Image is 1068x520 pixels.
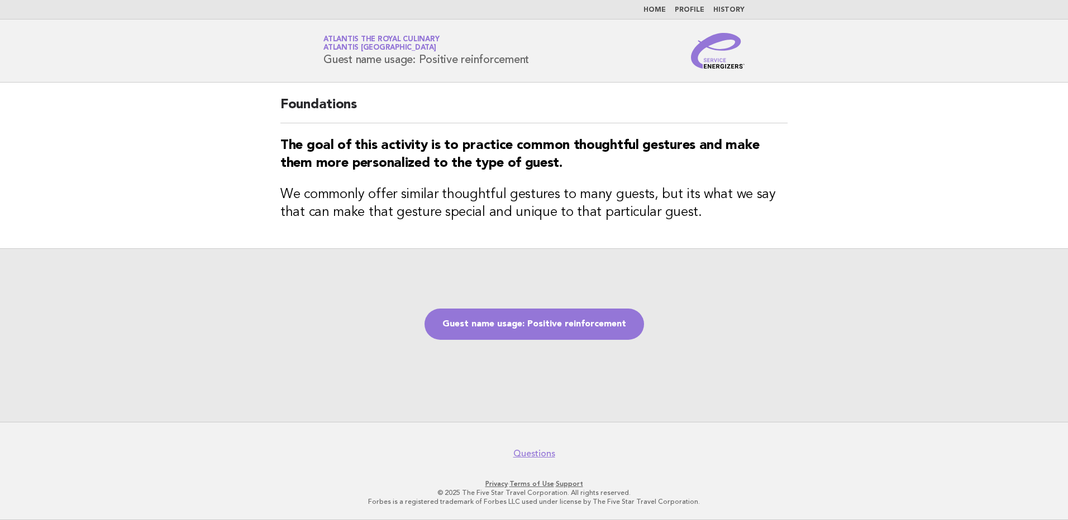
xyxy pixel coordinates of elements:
a: Terms of Use [509,480,554,488]
a: Home [643,7,666,13]
span: Atlantis [GEOGRAPHIC_DATA] [323,45,436,52]
a: Guest name usage: Positive reinforcement [425,309,644,340]
h3: We commonly offer similar thoughtful gestures to many guests, but its what we say that can make t... [280,186,788,222]
a: Privacy [485,480,508,488]
a: Support [556,480,583,488]
strong: The goal of this activity is to practice common thoughtful gestures and make them more personaliz... [280,139,759,170]
a: History [713,7,745,13]
p: © 2025 The Five Star Travel Corporation. All rights reserved. [192,488,876,497]
a: Questions [513,448,555,459]
p: · · [192,479,876,488]
a: Atlantis the Royal CulinaryAtlantis [GEOGRAPHIC_DATA] [323,36,439,51]
h2: Foundations [280,96,788,123]
a: Profile [675,7,704,13]
img: Service Energizers [691,33,745,69]
h1: Guest name usage: Positive reinforcement [323,36,529,65]
p: Forbes is a registered trademark of Forbes LLC used under license by The Five Star Travel Corpora... [192,497,876,506]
